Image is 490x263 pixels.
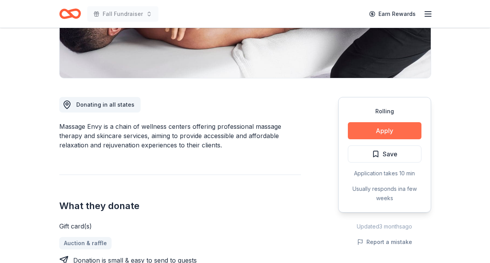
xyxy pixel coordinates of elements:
[76,101,134,108] span: Donating in all states
[59,200,301,212] h2: What they donate
[383,149,397,159] span: Save
[87,6,158,22] button: Fall Fundraiser
[348,145,421,163] button: Save
[59,221,301,231] div: Gift card(s)
[348,107,421,116] div: Rolling
[348,169,421,178] div: Application takes 10 min
[348,122,421,139] button: Apply
[364,7,420,21] a: Earn Rewards
[59,5,81,23] a: Home
[348,184,421,203] div: Usually responds in a few weeks
[59,237,112,249] a: Auction & raffle
[103,9,143,19] span: Fall Fundraiser
[357,237,412,247] button: Report a mistake
[59,122,301,150] div: Massage Envy is a chain of wellness centers offering professional massage therapy and skincare se...
[338,222,431,231] div: Updated 3 months ago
